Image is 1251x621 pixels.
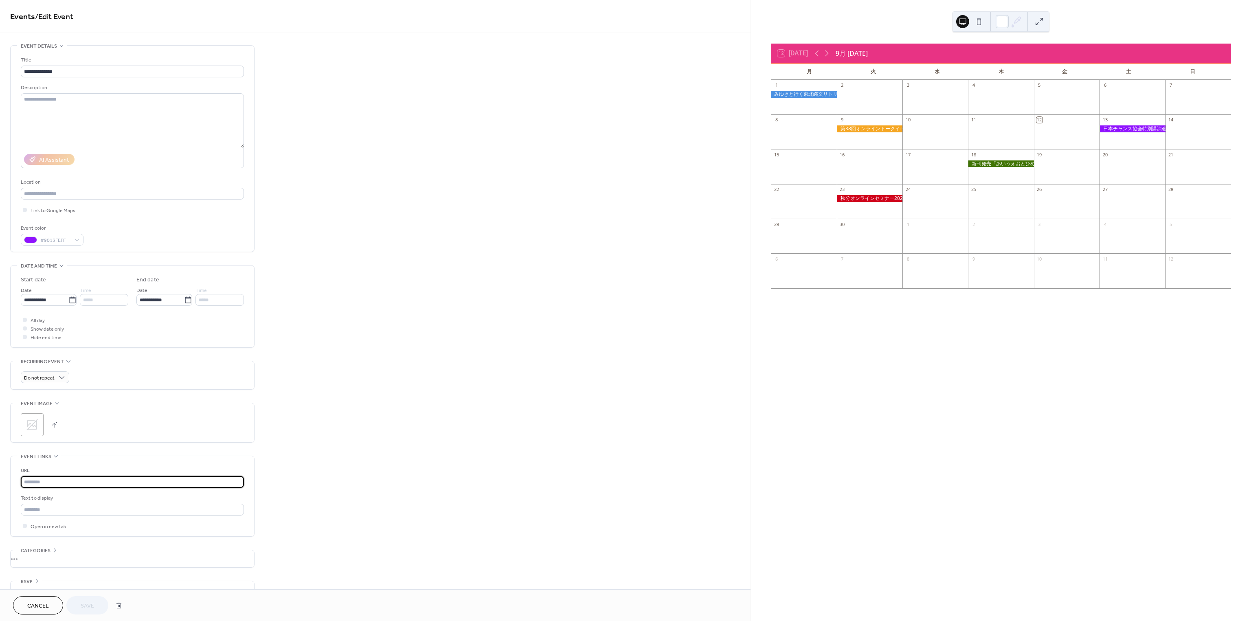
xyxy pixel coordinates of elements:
div: 土 [1097,64,1161,80]
span: Event links [21,452,51,461]
div: 6 [773,256,779,262]
div: 12 [1036,117,1042,123]
div: 木 [969,64,1033,80]
div: ••• [11,581,254,598]
div: 17 [905,151,911,158]
div: 25 [970,187,977,193]
div: Start date [21,276,46,284]
div: 9 [970,256,977,262]
span: Date and time [21,262,57,270]
div: 1 [905,221,911,227]
div: 10 [1036,256,1042,262]
button: Cancel [13,596,63,614]
div: ; [21,413,44,436]
div: みゆきと行く東北縄文リトリート古代の叡智に触れる旅 [771,91,836,98]
div: 28 [1168,187,1174,193]
div: 6 [1102,82,1108,88]
span: Recurring event [21,358,64,366]
div: 4 [1102,221,1108,227]
div: 22 [773,187,779,193]
div: 第38回オンライントークイベント [837,125,902,132]
div: 8 [905,256,911,262]
div: 10 [905,117,911,123]
div: 9 [839,117,845,123]
span: / Edit Event [35,9,73,25]
div: 7 [1168,82,1174,88]
div: 月 [777,64,841,80]
div: 27 [1102,187,1108,193]
div: Title [21,56,242,64]
span: Event details [21,42,57,50]
div: Location [21,178,242,187]
div: Text to display [21,494,242,503]
span: Hide end time [31,334,61,342]
div: 新刊発売「あいうえおとひめ―五十音であそぶOTOHIMEカード絵本」 [968,160,1034,167]
div: 3 [905,82,911,88]
div: 5 [1168,221,1174,227]
div: 2 [970,221,977,227]
div: 30 [839,221,845,227]
span: Time [80,286,91,295]
span: Event image [21,399,53,408]
div: Description [21,83,242,92]
div: 14 [1168,117,1174,123]
span: RSVP [21,577,33,586]
span: Date [136,286,147,295]
div: 2 [839,82,845,88]
div: 金 [1033,64,1097,80]
div: 水 [905,64,969,80]
div: 23 [839,187,845,193]
span: Link to Google Maps [31,206,75,215]
div: 7 [839,256,845,262]
div: 12 [1168,256,1174,262]
div: 5 [1036,82,1042,88]
div: URL [21,466,242,475]
span: Show date only [31,325,64,334]
div: 8 [773,117,779,123]
div: 19 [1036,151,1042,158]
span: Do not repeat [24,373,55,383]
div: 11 [970,117,977,123]
span: Open in new tab [31,522,66,531]
div: 20 [1102,151,1108,158]
div: 1 [773,82,779,88]
div: 日 [1161,64,1225,80]
div: 16 [839,151,845,158]
div: 24 [905,187,911,193]
span: #9013FEFF [40,236,70,245]
div: 29 [773,221,779,227]
div: End date [136,276,159,284]
div: 秋分オンラインセミナー2025 [837,195,902,202]
div: 火 [841,64,905,80]
a: Events [10,9,35,25]
div: ••• [11,550,254,567]
span: Categories [21,546,50,555]
span: Cancel [27,602,49,610]
div: 日本チャンス協会特別講演会 俯瞰と直感で切り開く創造の未来 [1100,125,1165,132]
div: 9月 [DATE] [836,48,868,58]
div: 4 [970,82,977,88]
div: 15 [773,151,779,158]
div: 3 [1036,221,1042,227]
div: Event color [21,224,82,233]
span: All day [31,316,45,325]
span: Date [21,286,32,295]
div: 18 [970,151,977,158]
span: Time [195,286,207,295]
div: 11 [1102,256,1108,262]
div: 13 [1102,117,1108,123]
div: 26 [1036,187,1042,193]
div: 21 [1168,151,1174,158]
